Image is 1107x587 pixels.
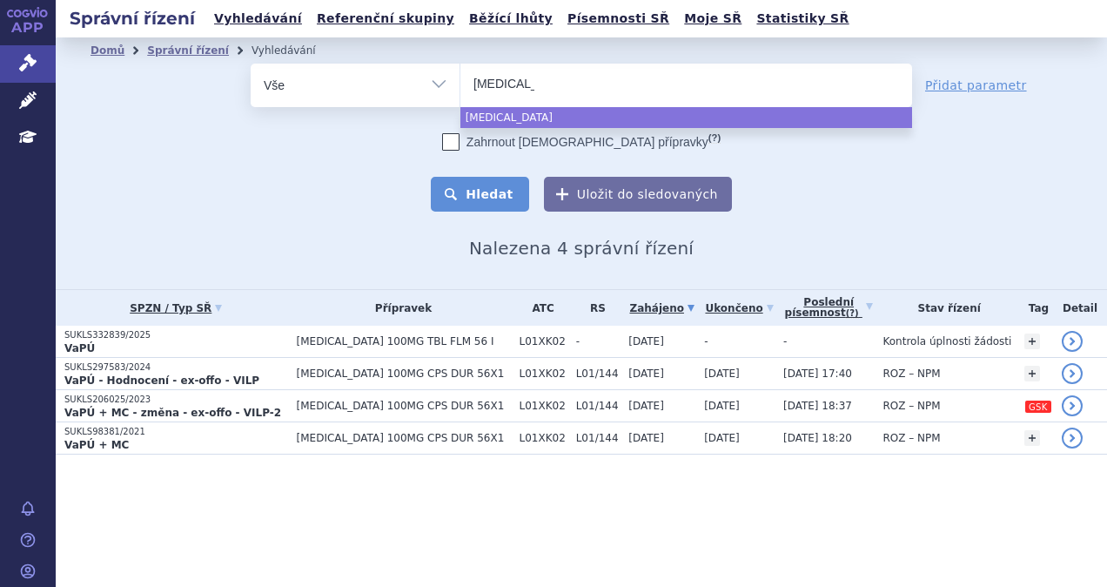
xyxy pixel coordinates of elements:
abbr: (?) [708,132,721,144]
a: + [1024,430,1040,446]
span: Nalezena 4 správní řízení [469,238,694,259]
button: Hledat [431,177,529,212]
span: [DATE] [628,400,664,412]
a: Statistiky SŘ [751,7,854,30]
th: Detail [1053,290,1107,326]
th: ATC [511,290,567,326]
a: Poslednípísemnost(?) [783,290,875,326]
a: Moje SŘ [679,7,747,30]
span: [DATE] 18:20 [783,432,852,444]
th: RS [567,290,621,326]
label: Zahrnout [DEMOGRAPHIC_DATA] přípravky [442,133,721,151]
p: SUKLS297583/2024 [64,361,288,374]
th: Přípravek [288,290,511,326]
span: [MEDICAL_DATA] 100MG CPS DUR 56X1 [297,400,511,412]
span: [DATE] [628,335,664,347]
span: [DATE] 18:37 [783,400,852,412]
a: Běžící lhůty [464,7,558,30]
th: Tag [1016,290,1053,326]
span: L01XK02 [520,368,567,380]
a: Vyhledávání [209,7,307,30]
p: SUKLS332839/2025 [64,329,288,341]
span: [DATE] 17:40 [783,368,852,380]
span: L01XK02 [520,400,567,412]
abbr: (?) [846,308,859,319]
a: detail [1062,395,1083,416]
span: Kontrola úplnosti žádosti [882,335,1011,347]
span: L01/144 [576,368,621,380]
span: [DATE] [704,368,740,380]
a: detail [1062,428,1083,449]
a: Správní řízení [147,44,229,57]
a: detail [1062,363,1083,384]
span: L01/144 [576,432,621,444]
button: Uložit do sledovaných [544,177,732,212]
span: [MEDICAL_DATA] 100MG CPS DUR 56X1 [297,432,511,444]
a: Zahájeno [628,296,695,320]
span: ROZ – NPM [882,400,940,412]
span: [DATE] [704,400,740,412]
span: [MEDICAL_DATA] 100MG TBL FLM 56 I [297,335,511,347]
span: L01XK02 [520,432,567,444]
span: [DATE] [628,432,664,444]
a: Domů [91,44,124,57]
strong: VaPÚ [64,342,95,354]
span: [MEDICAL_DATA] 100MG CPS DUR 56X1 [297,368,511,380]
span: [DATE] [704,432,740,444]
span: ROZ – NPM [882,432,940,444]
span: - [783,335,787,347]
a: detail [1062,331,1083,352]
p: SUKLS206025/2023 [64,394,288,406]
span: - [576,335,621,347]
a: Ukončeno [704,296,775,320]
th: Stav řízení [874,290,1016,326]
a: + [1024,334,1040,349]
p: SUKLS98381/2021 [64,426,288,438]
strong: VaPÚ + MC - změna - ex-offo - VILP-2 [64,407,281,419]
span: [DATE] [628,368,664,380]
li: Vyhledávání [252,37,339,64]
span: - [704,335,708,347]
a: Přidat parametr [925,77,1027,94]
a: + [1024,366,1040,381]
a: Referenční skupiny [312,7,460,30]
span: L01XK02 [520,335,567,347]
a: Písemnosti SŘ [562,7,674,30]
a: SPZN / Typ SŘ [64,296,288,320]
h2: Správní řízení [56,6,209,30]
span: ROZ – NPM [882,368,940,380]
span: L01/144 [576,400,621,412]
strong: VaPÚ - Hodnocení - ex-offo - VILP [64,374,259,387]
strong: VaPÚ + MC [64,439,129,451]
li: [MEDICAL_DATA] [460,107,912,128]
